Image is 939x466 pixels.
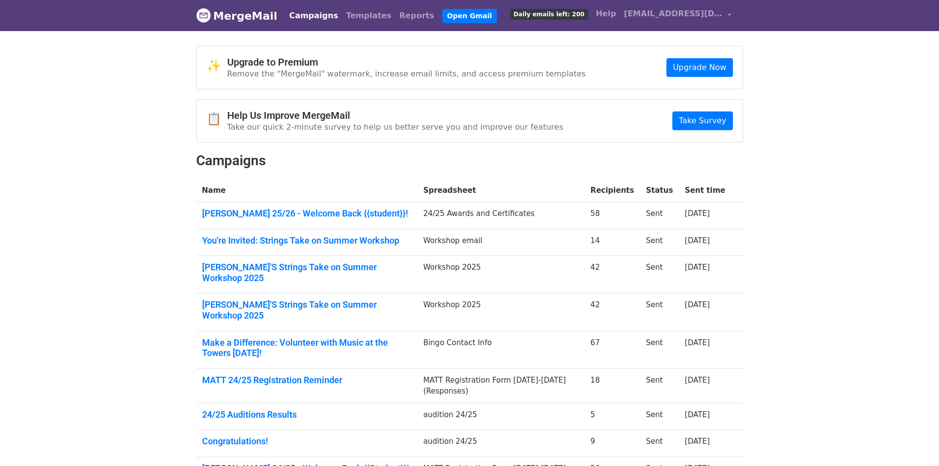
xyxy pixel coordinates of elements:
td: Sent [640,368,679,403]
td: MATT Registration Form [DATE]-[DATE] (Responses) [417,368,585,403]
th: Sent time [679,179,731,202]
th: Name [196,179,417,202]
td: Workshop email [417,229,585,256]
a: You're Invited: Strings Take on Summer Workshop [202,235,412,246]
td: Sent [640,202,679,229]
p: Take our quick 2-minute survey to help us better serve you and improve our features [227,122,563,132]
span: [EMAIL_ADDRESS][DOMAIN_NAME] [624,8,723,20]
a: MergeMail [196,5,278,26]
a: [PERSON_NAME] 25/26 - Welcome Back {{student}}! [202,208,412,219]
td: 24/25 Awards and Certificates [417,202,585,229]
a: [DATE] [685,300,710,309]
td: audition 24/25 [417,403,585,430]
span: 📋 [207,112,227,126]
a: Campaigns [285,6,342,26]
td: 9 [585,430,640,457]
a: Open Gmail [442,9,497,23]
td: Workshop 2025 [417,293,585,331]
img: MergeMail logo [196,8,211,23]
a: [DATE] [685,376,710,385]
td: audition 24/25 [417,430,585,457]
a: [EMAIL_ADDRESS][DOMAIN_NAME] [620,4,735,27]
a: 24/25 Auditions Results [202,409,412,420]
a: [DATE] [685,338,710,347]
td: Sent [640,430,679,457]
a: [PERSON_NAME]'S Strings Take on Summer Workshop 2025 [202,262,412,283]
a: Congratulations! [202,436,412,447]
td: Workshop 2025 [417,256,585,293]
span: ✨ [207,59,227,73]
h4: Help Us Improve MergeMail [227,109,563,121]
td: 58 [585,202,640,229]
a: Take Survey [672,111,732,130]
a: Reports [395,6,438,26]
td: Sent [640,403,679,430]
td: 18 [585,368,640,403]
span: Daily emails left: 200 [510,9,588,20]
a: [DATE] [685,263,710,272]
td: 67 [585,331,640,368]
th: Spreadsheet [417,179,585,202]
h4: Upgrade to Premium [227,56,586,68]
th: Status [640,179,679,202]
h2: Campaigns [196,152,743,169]
a: Daily emails left: 200 [506,4,592,24]
a: MATT 24/25 Registration Reminder [202,375,412,386]
td: 5 [585,403,640,430]
td: 42 [585,293,640,331]
a: Templates [342,6,395,26]
a: Help [592,4,620,24]
a: Make a Difference: Volunteer with Music at the Towers [DATE]! [202,337,412,358]
a: [DATE] [685,236,710,245]
td: Bingo Contact Info [417,331,585,368]
td: Sent [640,256,679,293]
p: Remove the "MergeMail" watermark, increase email limits, and access premium templates [227,69,586,79]
th: Recipients [585,179,640,202]
td: Sent [640,229,679,256]
td: Sent [640,293,679,331]
a: Upgrade Now [666,58,732,77]
a: [PERSON_NAME]'S Strings Take on Summer Workshop 2025 [202,299,412,321]
td: 14 [585,229,640,256]
td: 42 [585,256,640,293]
a: [DATE] [685,410,710,419]
a: [DATE] [685,437,710,446]
td: Sent [640,331,679,368]
a: [DATE] [685,209,710,218]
